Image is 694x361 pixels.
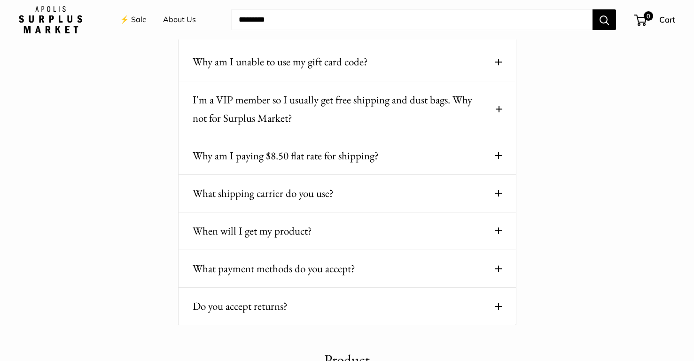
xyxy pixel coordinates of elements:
[593,9,616,30] button: Search
[193,297,502,315] button: Do you accept returns?
[120,13,147,27] a: ⚡️ Sale
[193,53,502,71] button: Why am I unable to use my gift card code?
[644,11,653,21] span: 0
[163,13,196,27] a: About Us
[193,222,502,240] button: When will I get my product?
[659,15,675,24] span: Cart
[193,91,502,127] button: I'm a VIP member so I usually get free shipping and dust bags. Why not for Surplus Market?
[193,259,502,278] button: What payment methods do you accept?
[19,6,82,33] img: Apolis: Surplus Market
[231,9,593,30] input: Search...
[193,147,502,165] button: Why am I paying $8.50 flat rate for shipping?
[193,184,502,203] button: What shipping carrier do you use?
[635,12,675,27] a: 0 Cart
